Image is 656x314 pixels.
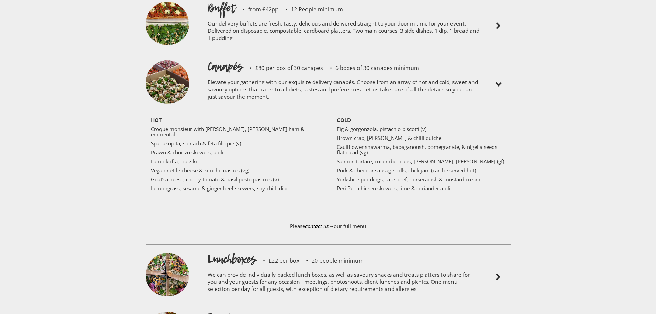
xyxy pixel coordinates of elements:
[337,144,506,155] p: Cauliflower shawarma, babaganoush, pomegranate, & nigella seeds flatbread (vg)
[151,194,320,200] p: ‍
[305,223,334,230] a: contact us→
[151,150,320,155] p: Prawn & chorizo skewers, aioli
[208,267,480,300] p: We can provide individually packed lunch boxes, as well as savoury snacks and treats platters to ...
[151,203,320,209] p: ‍
[208,16,480,48] p: Our delivery buffets are fresh, tasty, delicious and delivered straight to your door in time for ...
[146,216,511,243] p: Please our full menu
[337,135,506,141] p: Brown crab, [PERSON_NAME] & chilli quiche
[337,117,351,123] strong: COLD
[208,74,480,107] p: Elevate your gathering with our exquisite delivery canapés. Choose from an array of hot and cold,...
[208,59,243,74] h1: Canapés
[279,7,343,12] p: 12 People minimum
[323,65,419,71] p: 6 boxes of 30 canapes minimum
[337,168,506,173] p: Pork & cheddar sausage rolls, chilli jam (can be served hot)
[208,252,256,267] h1: Lunchboxes
[151,185,320,191] p: Lemongrass, sesame & ginger beef skewers, soy chilli dip
[151,126,320,137] p: Croque monsieur with [PERSON_NAME], [PERSON_NAME] ham & emmental
[337,185,506,191] p: Peri Peri chicken skewers, lime & coriander aioli
[337,159,506,164] p: Salmon tartare, cucumber cups, [PERSON_NAME], [PERSON_NAME] (gf)
[256,258,299,263] p: £22 per box
[151,176,320,182] p: Goat’s cheese, cherry tomato & basil pesto pastries (v)
[337,126,506,132] p: Fig & gorgonzola, pistachio biscotti (v)
[151,141,320,146] p: Spanakopita, spinach & feta filo pie (v)
[299,258,364,263] p: 20 people minimum
[243,65,323,71] p: £80 per box of 30 canapes
[151,159,320,164] p: Lamb kofta, tzatziki
[337,176,506,182] p: Yorkshire puddings, rare beef, horseradish & mustard cream
[151,168,320,173] p: Vegan nettle cheese & kimchi toasties (vg)
[236,7,279,12] p: from £42pp
[151,117,162,123] strong: HOT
